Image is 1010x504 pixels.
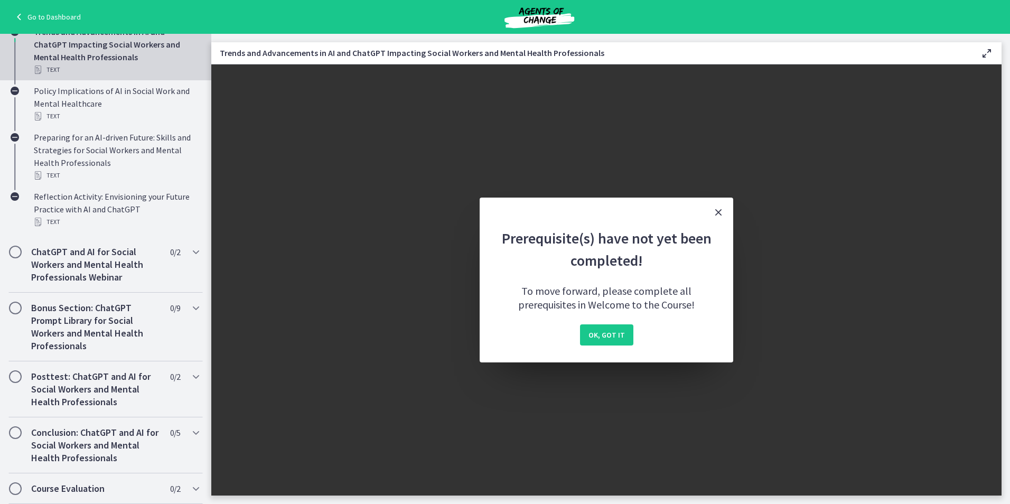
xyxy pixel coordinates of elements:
[31,482,160,495] h2: Course Evaluation
[34,85,199,123] div: Policy Implications of AI in Social Work and Mental Healthcare
[580,324,633,346] button: OK, got it
[13,11,81,23] a: Go to Dashboard
[31,246,160,284] h2: ChatGPT and AI for Social Workers and Mental Health Professionals Webinar
[704,198,733,227] button: Close
[34,63,199,76] div: Text
[170,482,180,495] span: 0 / 2
[34,131,199,182] div: Preparing for an AI-driven Future: Skills and Strategies for Social Workers and Mental Health Pro...
[31,370,160,408] h2: Posttest: ChatGPT and AI for Social Workers and Mental Health Professionals
[476,4,603,30] img: Agents of Change
[34,216,199,228] div: Text
[170,426,180,439] span: 0 / 5
[497,284,716,312] p: To move forward, please complete all prerequisites in Welcome to the Course!
[170,370,180,383] span: 0 / 2
[170,302,180,314] span: 0 / 9
[497,227,716,272] h2: Prerequisite(s) have not yet been completed!
[34,110,199,123] div: Text
[170,246,180,258] span: 0 / 2
[34,169,199,182] div: Text
[31,426,160,464] h2: Conclusion: ChatGPT and AI for Social Workers and Mental Health Professionals
[220,46,964,59] h3: Trends and Advancements in AI and ChatGPT Impacting Social Workers and Mental Health Professionals
[34,25,199,76] div: Trends and Advancements in AI and ChatGPT Impacting Social Workers and Mental Health Professionals
[31,302,160,352] h2: Bonus Section: ChatGPT Prompt Library for Social Workers and Mental Health Professionals
[588,329,625,341] span: OK, got it
[34,190,199,228] div: Reflection Activity: Envisioning your Future Practice with AI and ChatGPT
